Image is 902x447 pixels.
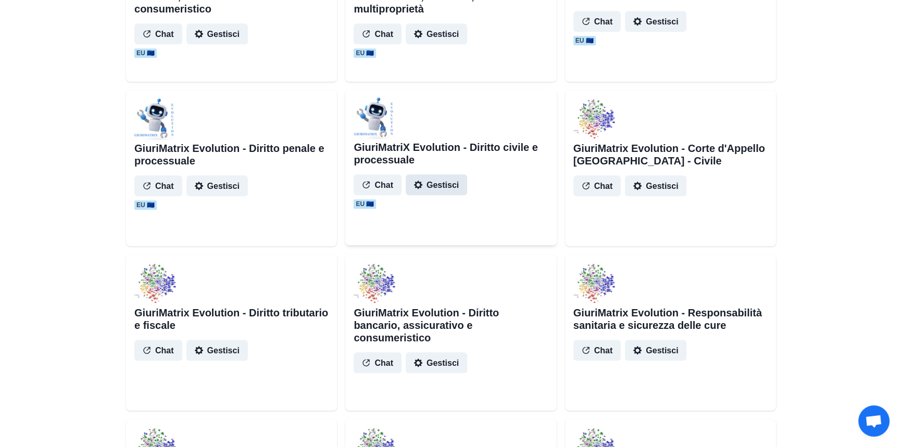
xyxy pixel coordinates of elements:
img: user%2F1706%2F7821983f-2de8-42bc-bae7-434cfbad1638 [354,97,395,139]
h2: GiuriMatrix Evolution - Responsabilità sanitaria e sicurezza delle cure [573,306,768,331]
span: EU 🇪🇺 [134,48,157,58]
h2: GiuriMatrix Evolution - Diritto tributario e fiscale [134,306,329,331]
h2: GiuriMatrix Evolution - Corte d'Appello [GEOGRAPHIC_DATA] - Civile [573,142,768,167]
button: Gestisci [186,175,248,196]
span: EU 🇪🇺 [354,48,376,58]
span: EU 🇪🇺 [354,199,376,209]
button: Chat [354,352,402,373]
img: user%2F1706%2F87fd62c3-1405-4b79-899e-871dd1ac15fe [573,263,615,304]
button: Gestisci [406,352,467,373]
button: Chat [573,11,621,32]
h2: GiuriMatriX Evolution - Diritto civile e processuale [354,141,548,166]
button: Chat [573,340,621,361]
img: user%2F1706%2Fbbbb4eae-4811-423b-a868-da4c1ed66f27 [134,263,176,304]
button: Gestisci [186,340,248,361]
button: Chat [354,174,402,195]
button: Gestisci [406,174,467,195]
span: EU 🇪🇺 [134,200,157,210]
img: user%2F1706%2F52689e11-feef-44bb-8837-0e566e52837b [354,263,395,304]
button: Chat [573,175,621,196]
h2: GiuriMatrix Evolution - Diritto bancario, assicurativo e consumeristico [354,306,548,344]
button: Gestisci [406,23,467,44]
button: Chat [134,175,182,196]
button: Chat [134,23,182,44]
div: Aprire la chat [858,405,890,437]
h2: GiuriMatrix Evolution - Diritto penale e processuale [134,142,329,167]
button: Chat [134,340,182,361]
button: Gestisci [625,175,686,196]
img: user%2F1706%2F05091bf9-6895-4f9e-b420-7ac809baa225 [134,98,176,140]
button: Gestisci [625,340,686,361]
span: EU 🇪🇺 [573,36,596,45]
img: user%2F1706%2F7d159ca0-1b7d-4f6e-8288-b20a6b368b65 [573,98,615,140]
button: Gestisci [625,11,686,32]
button: Chat [354,23,402,44]
button: Gestisci [186,23,248,44]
